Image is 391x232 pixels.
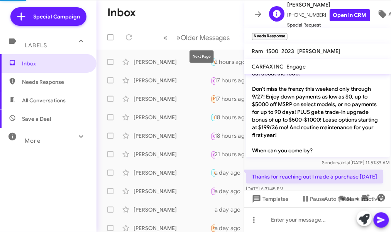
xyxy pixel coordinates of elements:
[215,113,255,121] div: 18 hours ago
[215,224,247,232] div: a day ago
[252,33,288,40] small: Needs Response
[22,60,88,67] span: Inbox
[134,169,211,177] div: [PERSON_NAME]
[22,115,51,123] span: Save a Deal
[134,58,211,66] div: [PERSON_NAME]
[34,13,80,20] span: Special Campaign
[322,160,389,165] span: Sender [DATE] 11:51:39 AM
[22,78,88,86] span: Needs Response
[22,97,66,104] span: All Conversations
[25,137,41,144] span: More
[134,113,211,121] div: [PERSON_NAME]
[288,21,370,29] span: Special Request
[190,50,214,63] div: Next Page
[288,9,370,21] span: [PHONE_NUMBER]
[266,48,279,55] span: 1500
[213,152,234,157] span: Call Them
[287,63,306,70] span: Engage
[213,115,227,120] span: 🔥 Hot
[211,206,215,214] div: Ok I completely understand. We are here to help, are you available to stop by [DATE] ?
[177,33,181,42] span: »
[213,134,234,139] span: Call Them
[251,192,289,206] span: Templates
[298,48,341,55] span: [PERSON_NAME]
[213,189,236,194] span: Try Pausing
[211,168,215,177] div: Yes we could do that
[215,187,247,195] div: a day ago
[211,94,215,103] div: Thanks for reaching out I made a purchase [DATE]
[282,48,295,55] span: 2023
[211,113,215,122] div: Ok with who?
[134,187,211,195] div: [PERSON_NAME]
[215,150,255,158] div: 21 hours ago
[215,77,255,84] div: 17 hours ago
[215,206,247,214] div: a day ago
[107,7,136,19] h1: Inbox
[211,187,215,195] div: Ok perfect safe travels, and we will get back in contact with you next week.
[134,206,211,214] div: [PERSON_NAME]
[330,9,370,21] a: Open in CRM
[244,192,295,206] button: Templates
[159,30,235,45] nav: Page navigation example
[215,169,247,177] div: a day ago
[325,192,362,206] span: Auto Fields
[215,132,255,140] div: 18 hours ago
[172,30,235,45] button: Next
[211,75,215,85] div: Inbound Call
[213,170,227,175] span: 🔥 Hot
[215,95,255,103] div: 17 hours ago
[213,96,246,101] span: Needs Response
[246,170,383,184] p: Thanks for reaching out I made a purchase [DATE]
[211,149,215,159] div: Inbound Call
[159,30,173,45] button: Previous
[134,150,211,158] div: [PERSON_NAME]
[25,42,47,49] span: Labels
[134,224,211,232] div: [PERSON_NAME]
[252,48,263,55] span: Ram
[252,63,284,70] span: CARFAX INC
[215,58,252,66] div: 2 hours ago
[181,33,230,42] span: Older Messages
[337,160,350,165] span: said at
[164,33,168,42] span: «
[134,77,211,84] div: [PERSON_NAME]
[134,132,211,140] div: [PERSON_NAME]
[134,95,211,103] div: [PERSON_NAME]
[213,78,234,83] span: Call Them
[318,192,368,206] button: Auto Fields
[10,7,86,26] a: Special Campaign
[213,225,246,230] span: Needs Response
[295,192,332,206] button: Pause
[211,131,215,140] div: Inbound Call
[246,186,283,192] span: [DATE] 6:31:45 PM
[246,43,390,157] p: Hi Damanion it's [PERSON_NAME], General Manager at [PERSON_NAME] Nissan of [GEOGRAPHIC_DATA]. Tha...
